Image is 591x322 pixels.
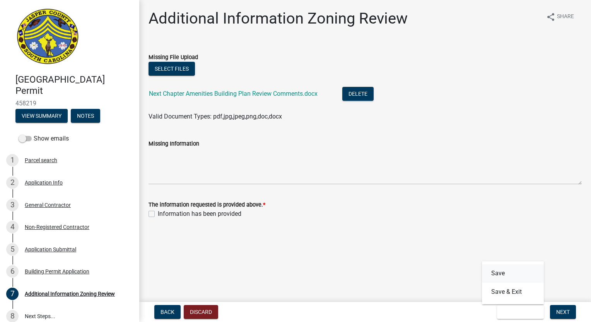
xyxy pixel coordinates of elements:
[540,9,580,24] button: shareShare
[482,264,544,283] button: Save
[6,288,19,300] div: 7
[149,62,195,76] button: Select files
[557,12,574,22] span: Share
[550,305,576,319] button: Next
[6,221,19,233] div: 4
[149,141,199,147] label: Missing Information
[154,305,181,319] button: Back
[19,134,69,143] label: Show emails
[342,87,374,101] button: Delete
[15,74,133,97] h4: [GEOGRAPHIC_DATA] Permit
[6,176,19,189] div: 2
[497,305,544,319] button: Save & Exit
[184,305,218,319] button: Discard
[15,8,80,66] img: Jasper County, South Carolina
[149,90,318,97] a: Next Chapter Amenities Building Plan Review Comments.docx
[556,309,570,315] span: Next
[158,209,241,219] label: Information has been provided
[71,109,100,123] button: Notes
[161,309,174,315] span: Back
[25,247,76,252] div: Application Submittal
[25,180,63,185] div: Application Info
[6,199,19,211] div: 3
[546,12,555,22] i: share
[482,283,544,301] button: Save & Exit
[71,113,100,119] wm-modal-confirm: Notes
[503,309,533,315] span: Save & Exit
[25,269,89,274] div: Building Permit Application
[149,9,408,28] h1: Additional Information Zoning Review
[15,100,124,107] span: 458219
[149,113,282,120] span: Valid Document Types: pdf,jpg,jpeg,png,doc,docx
[6,265,19,278] div: 6
[482,261,544,304] div: Save & Exit
[6,154,19,166] div: 1
[25,202,71,208] div: General Contractor
[149,55,198,60] label: Missing File Upload
[342,91,374,98] wm-modal-confirm: Delete Document
[25,158,57,163] div: Parcel search
[25,224,89,230] div: Non-Registered Contractor
[25,291,115,297] div: Additional Information Zoning Review
[15,109,68,123] button: View Summary
[149,202,265,208] label: The information requested is provided above.
[6,243,19,256] div: 5
[15,113,68,119] wm-modal-confirm: Summary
